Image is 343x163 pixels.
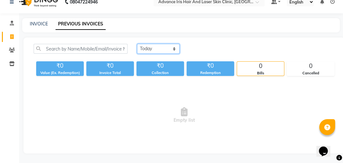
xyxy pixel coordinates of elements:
[287,71,334,76] div: Cancelled
[36,70,84,76] div: Value (Ex. Redemption)
[36,61,84,70] div: ₹0
[86,70,134,76] div: Invoice Total
[287,62,334,71] div: 0
[34,84,334,147] span: Empty list
[187,61,234,70] div: ₹0
[56,18,106,30] a: PREVIOUS INVOICES
[34,44,128,54] input: Search by Name/Mobile/Email/Invoice No
[187,70,234,76] div: Redemption
[86,61,134,70] div: ₹0
[316,138,337,157] iframe: chat widget
[136,61,184,70] div: ₹0
[30,21,48,27] a: INVOICE
[237,71,284,76] div: Bills
[237,62,284,71] div: 0
[136,70,184,76] div: Collection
